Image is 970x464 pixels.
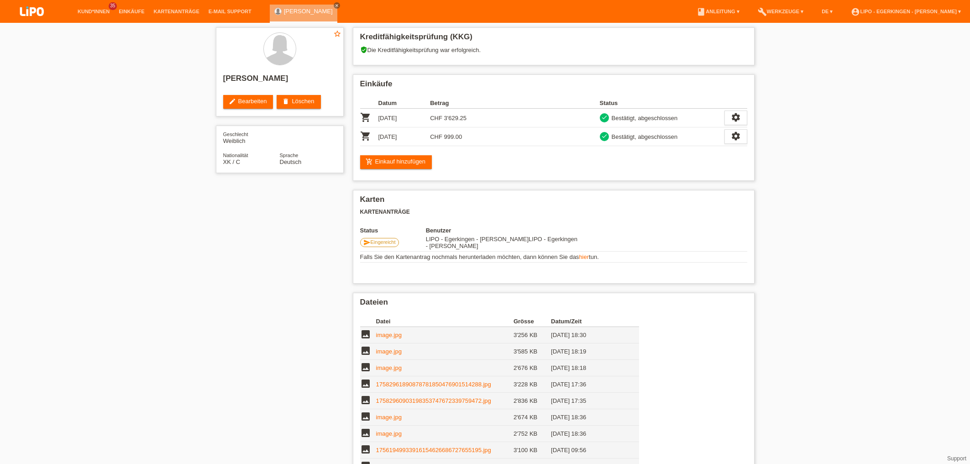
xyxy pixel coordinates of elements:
i: send [363,239,371,246]
i: verified_user [360,46,367,53]
td: [DATE] 17:35 [551,393,626,409]
div: Bestätigt, abgeschlossen [609,132,678,142]
a: deleteLöschen [277,95,320,109]
i: POSP00026551 [360,112,371,123]
i: image [360,362,371,373]
a: Support [947,455,966,462]
a: editBearbeiten [223,95,273,109]
div: Die Kreditfähigkeitsprüfung war erfolgreich. [360,46,747,60]
a: LIPO pay [9,19,55,26]
td: Falls Sie den Kartenantrag nochmals herunterladen möchten, dann können Sie das tun. [360,252,747,263]
h2: Kreditfähigkeitsprüfung (KKG) [360,32,747,46]
a: hier [579,253,589,260]
td: 2'674 KB [514,409,551,426]
span: Geschlecht [223,132,248,137]
i: close [335,3,339,8]
td: [DATE] 17:36 [551,376,626,393]
i: delete [282,98,289,105]
span: Sprache [280,153,299,158]
td: 2'676 KB [514,360,551,376]
td: [DATE] 18:18 [551,360,626,376]
a: bookAnleitung ▾ [692,9,744,14]
a: E-Mail Support [204,9,256,14]
a: image.jpg [376,430,402,437]
td: [DATE] 18:19 [551,343,626,360]
th: Benutzer [426,227,581,234]
th: Datum/Zeit [551,316,626,327]
th: Status [600,98,724,109]
h2: Einkäufe [360,79,747,93]
td: 3'585 KB [514,343,551,360]
a: star_border [333,30,341,39]
div: Weiblich [223,131,280,144]
h2: [PERSON_NAME] [223,74,336,88]
i: POSP00027763 [360,131,371,142]
a: add_shopping_cartEinkauf hinzufügen [360,155,432,169]
i: image [360,427,371,438]
i: check [601,114,608,121]
a: DE ▾ [817,9,837,14]
span: Deutsch [280,158,302,165]
i: image [360,444,371,455]
i: build [758,7,767,16]
td: [DATE] 18:36 [551,426,626,442]
i: image [360,378,371,389]
a: Kartenanträge [149,9,204,14]
a: image.jpg [376,348,402,355]
span: Eingereicht [371,239,396,245]
td: 3'228 KB [514,376,551,393]
th: Grösse [514,316,551,327]
td: [DATE] 18:30 [551,327,626,343]
a: 17582960903198353747672339759472.jpg [376,397,491,404]
th: Betrag [430,98,482,109]
a: image.jpg [376,414,402,421]
i: add_shopping_cart [366,158,373,165]
td: [DATE] 18:36 [551,409,626,426]
h2: Karten [360,195,747,209]
a: 17561949933916154626686727655195.jpg [376,447,491,453]
i: edit [229,98,236,105]
td: 3'256 KB [514,327,551,343]
span: Nationalität [223,153,248,158]
td: 3'100 KB [514,442,551,459]
a: image.jpg [376,332,402,338]
span: 28.08.2025 [426,236,577,249]
a: Kund*innen [73,9,114,14]
span: 23.08.2025 [426,236,529,243]
a: image.jpg [376,364,402,371]
td: 2'752 KB [514,426,551,442]
th: Datum [378,98,430,109]
td: 2'836 KB [514,393,551,409]
a: close [334,2,340,9]
i: image [360,345,371,356]
i: star_border [333,30,341,38]
td: [DATE] [378,127,430,146]
i: image [360,329,371,340]
td: [DATE] [378,109,430,127]
a: buildWerkzeuge ▾ [753,9,808,14]
td: CHF 3'629.25 [430,109,482,127]
a: 17582961890878781850476901514288.jpg [376,381,491,388]
td: CHF 999.00 [430,127,482,146]
i: account_circle [851,7,860,16]
i: settings [731,112,741,122]
i: settings [731,131,741,141]
i: image [360,411,371,422]
i: image [360,395,371,406]
a: account_circleLIPO - Egerkingen - [PERSON_NAME] ▾ [846,9,965,14]
h3: Kartenanträge [360,209,747,216]
i: check [601,133,608,139]
th: Status [360,227,426,234]
td: [DATE] 09:56 [551,442,626,459]
h2: Dateien [360,298,747,311]
a: [PERSON_NAME] [284,8,333,15]
span: Kosovo / C / 21.07.2002 [223,158,241,165]
i: book [697,7,706,16]
div: Bestätigt, abgeschlossen [609,113,678,123]
th: Datei [376,316,514,327]
span: 35 [109,2,117,10]
a: Einkäufe [114,9,149,14]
